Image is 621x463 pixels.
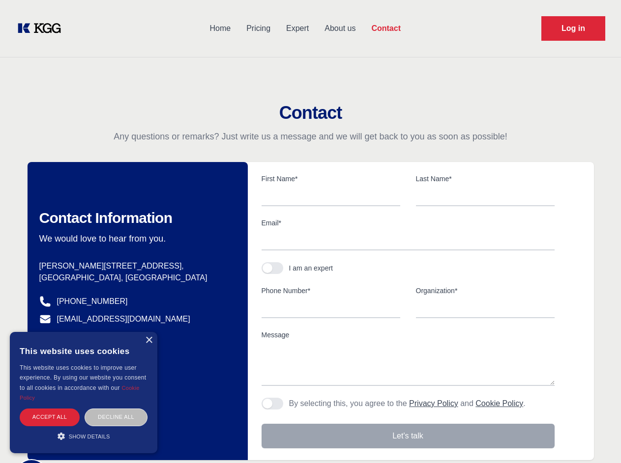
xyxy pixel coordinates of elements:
span: This website uses cookies to improve user experience. By using our website you consent to all coo... [20,364,146,391]
h2: Contact [12,103,609,123]
a: KOL Knowledge Platform: Talk to Key External Experts (KEE) [16,21,69,36]
div: Accept all [20,409,80,426]
div: Decline all [85,409,148,426]
h2: Contact Information [39,209,232,227]
iframe: Chat Widget [572,416,621,463]
label: Last Name* [416,174,555,184]
label: Message [262,330,555,340]
a: Privacy Policy [409,399,458,408]
a: Contact [363,16,409,41]
a: Home [202,16,238,41]
button: Let's talk [262,424,555,448]
label: Phone Number* [262,286,400,296]
div: I am an expert [289,263,333,273]
a: Cookie Policy [475,399,523,408]
p: Any questions or remarks? Just write us a message and we will get back to you as soon as possible! [12,131,609,142]
div: This website uses cookies [20,339,148,363]
a: @knowledgegategroup [39,331,137,343]
label: First Name* [262,174,400,184]
div: Close [145,337,152,344]
a: [PHONE_NUMBER] [57,296,128,307]
label: Organization* [416,286,555,296]
a: Expert [278,16,317,41]
p: We would love to hear from you. [39,233,232,245]
span: Show details [69,434,110,439]
p: By selecting this, you agree to the and . [289,398,526,409]
div: Show details [20,431,148,441]
label: Email* [262,218,555,228]
a: Cookie Policy [20,385,140,401]
a: About us [317,16,363,41]
p: [PERSON_NAME][STREET_ADDRESS], [39,260,232,272]
a: Pricing [238,16,278,41]
p: [GEOGRAPHIC_DATA], [GEOGRAPHIC_DATA] [39,272,232,284]
a: Request Demo [541,16,605,41]
a: [EMAIL_ADDRESS][DOMAIN_NAME] [57,313,190,325]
